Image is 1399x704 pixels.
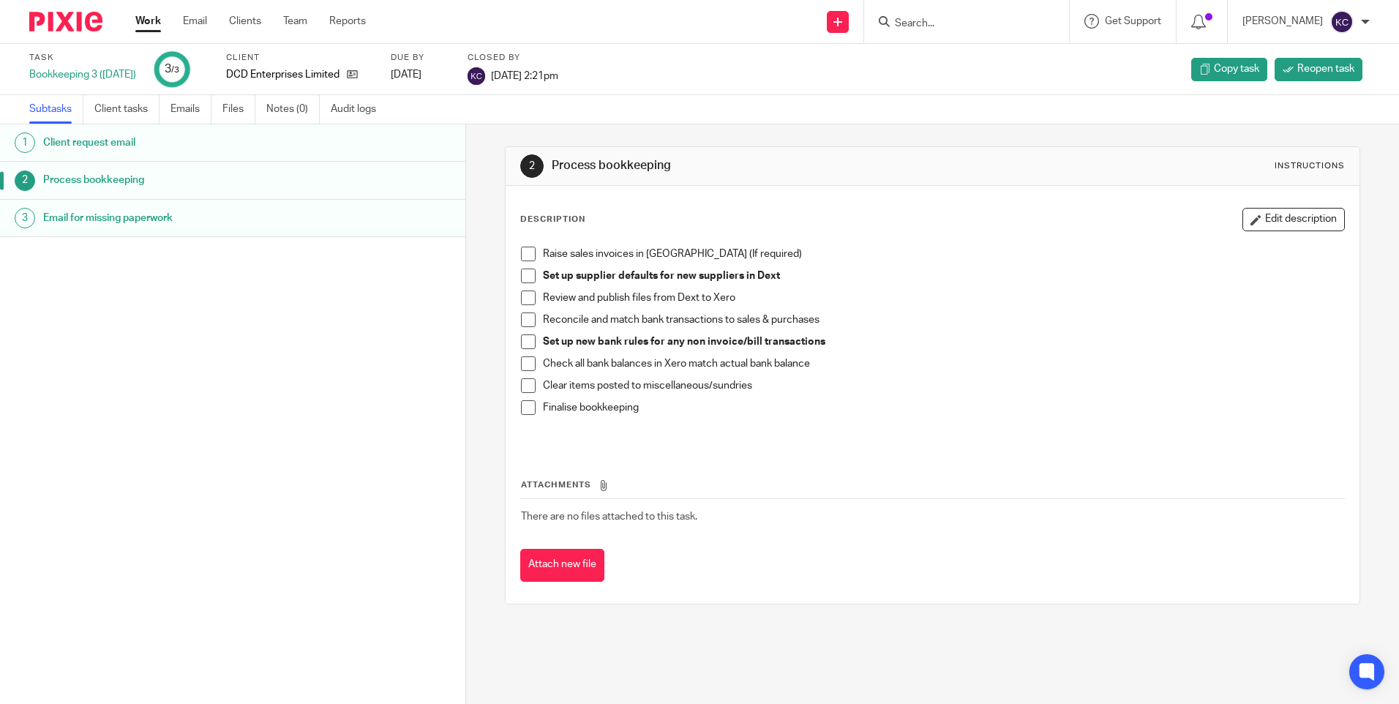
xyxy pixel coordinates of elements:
span: There are no files attached to this task. [521,512,697,522]
label: Client [226,52,372,64]
strong: Set up new bank rules for any non invoice/bill transactions [543,337,825,347]
span: [DATE] 2:21pm [491,70,558,80]
label: Task [29,52,136,64]
h1: Email for missing paperwork [43,207,315,229]
a: Files [222,95,255,124]
a: Reports [329,14,366,29]
a: Subtasks [29,95,83,124]
strong: Set up supplier defaults for new suppliers in Dext [543,271,780,281]
div: 3 [165,61,179,78]
label: Closed by [468,52,558,64]
img: svg%3E [1330,10,1354,34]
a: Notes (0) [266,95,320,124]
div: 3 [15,208,35,228]
a: Emails [170,95,211,124]
p: DCD Enterprises Limited [226,67,340,82]
button: Attach new file [520,549,604,582]
p: Description [520,214,585,225]
img: Pixie [29,12,102,31]
a: Clients [229,14,261,29]
span: Reopen task [1297,61,1354,76]
p: Finalise bookkeeping [543,400,1343,415]
h1: Client request email [43,132,315,154]
p: Reconcile and match bank transactions to sales & purchases [543,312,1343,327]
span: Copy task [1214,61,1259,76]
a: Team [283,14,307,29]
a: Work [135,14,161,29]
a: Copy task [1191,58,1267,81]
p: Clear items posted to miscellaneous/sundries [543,378,1343,393]
p: [PERSON_NAME] [1242,14,1323,29]
div: Instructions [1275,160,1345,172]
button: Edit description [1242,208,1345,231]
a: Reopen task [1275,58,1362,81]
div: Bookkeeping 3 ([DATE]) [29,67,136,82]
span: Attachments [521,481,591,489]
p: Review and publish files from Dext to Xero [543,291,1343,305]
label: Due by [391,52,449,64]
img: svg%3E [468,67,485,85]
div: 1 [15,132,35,153]
a: Client tasks [94,95,160,124]
small: /3 [171,66,179,74]
p: Check all bank balances in Xero match actual bank balance [543,356,1343,371]
input: Search [893,18,1025,31]
div: 2 [520,154,544,178]
span: Get Support [1105,16,1161,26]
a: Audit logs [331,95,387,124]
div: [DATE] [391,67,449,82]
a: Email [183,14,207,29]
h1: Process bookkeeping [552,158,964,173]
p: Raise sales invoices in [GEOGRAPHIC_DATA] (If required) [543,247,1343,261]
div: 2 [15,171,35,191]
h1: Process bookkeeping [43,169,315,191]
